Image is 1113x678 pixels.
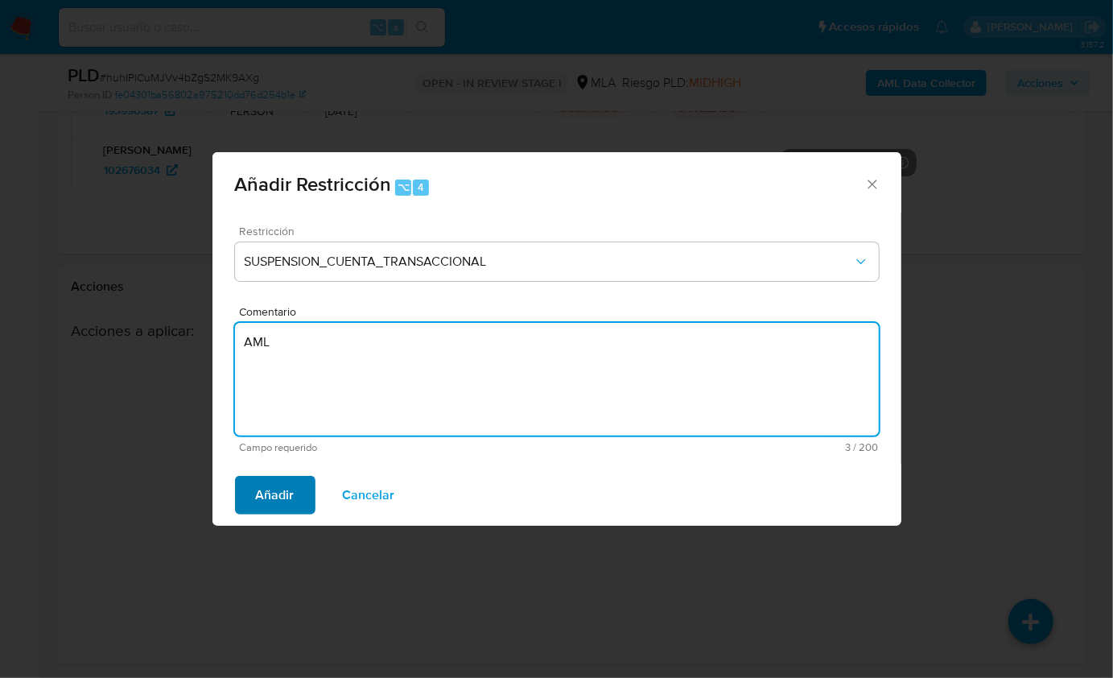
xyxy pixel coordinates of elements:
[559,442,879,453] span: Máximo 200 caracteres
[235,170,392,198] span: Añadir Restricción
[418,180,424,195] span: 4
[864,176,879,191] button: Cerrar ventana
[235,242,879,281] button: Restriction
[245,254,853,270] span: SUSPENSION_CUENTA_TRANSACCIONAL
[256,477,295,513] span: Añadir
[235,476,315,515] button: Añadir
[322,476,416,515] button: Cancelar
[240,306,884,318] span: Comentario
[398,180,410,195] span: ⌥
[235,323,879,436] textarea: AML
[239,225,883,237] span: Restricción
[343,477,395,513] span: Cancelar
[240,442,559,453] span: Campo requerido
